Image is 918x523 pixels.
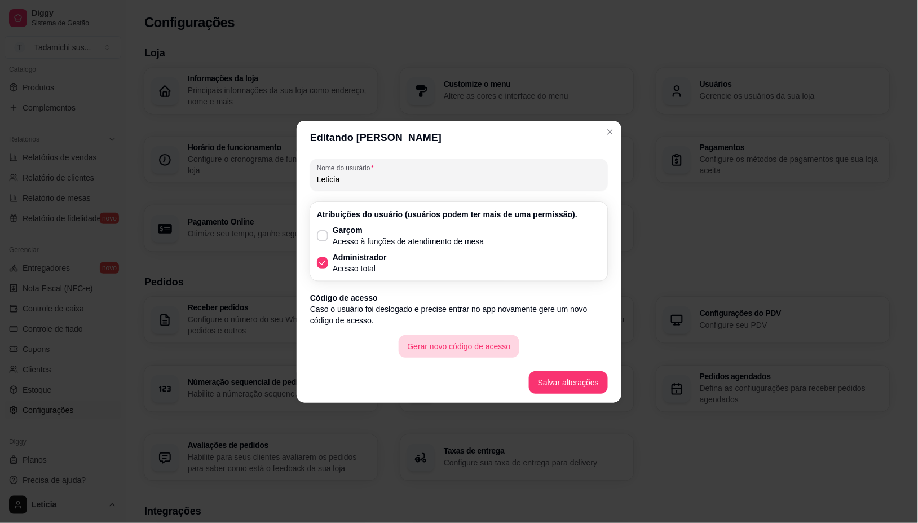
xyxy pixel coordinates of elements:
header: Editando [PERSON_NAME] [297,121,621,155]
input: Nome do usurário [317,174,601,185]
p: Garçom [333,225,484,236]
p: Atribuições do usuário (usuários podem ter mais de uma permissão). [317,209,601,220]
p: Acesso à funções de atendimento de mesa [333,236,484,247]
button: Close [601,123,619,141]
p: Acesso total [333,263,387,274]
p: Caso o usuário foi deslogado e precise entrar no app novamente gere um novo código de acesso. [310,304,608,326]
p: Administrador [333,252,387,263]
p: Código de acesso [310,292,608,304]
button: Gerar novo código de acesso [399,335,520,358]
label: Nome do usurário [317,163,378,173]
button: Salvar alterações [529,371,608,394]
